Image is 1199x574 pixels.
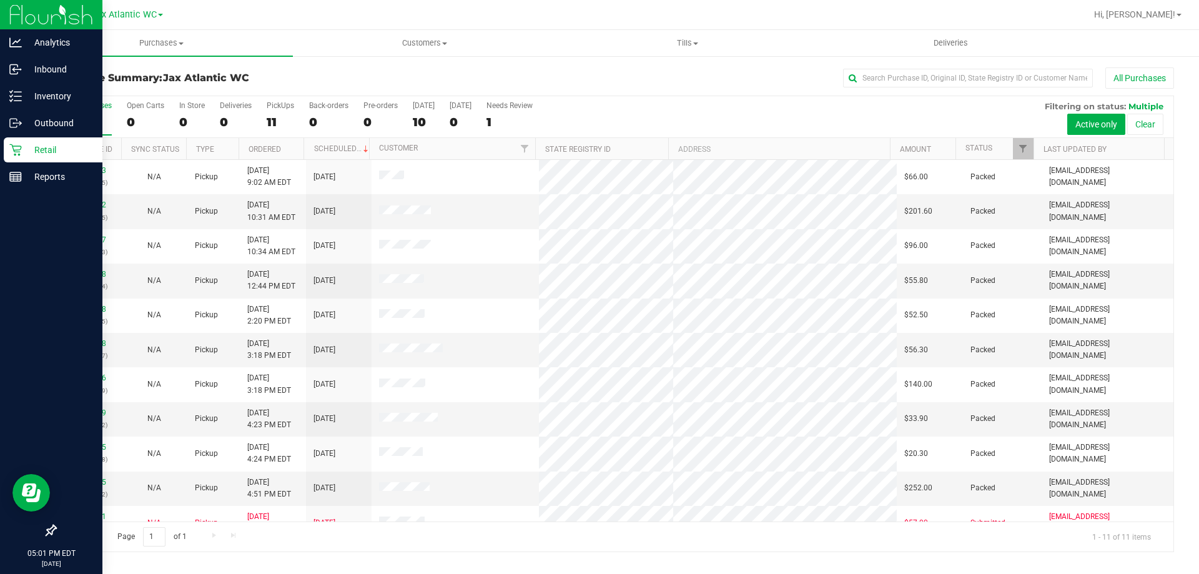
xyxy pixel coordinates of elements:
[147,310,161,319] span: Not Applicable
[970,344,995,356] span: Packed
[450,101,471,110] div: [DATE]
[1094,9,1175,19] span: Hi, [PERSON_NAME]!
[1127,114,1163,135] button: Clear
[9,90,22,102] inline-svg: Inventory
[147,207,161,215] span: Not Applicable
[147,171,161,183] button: N/A
[247,407,291,431] span: [DATE] 4:23 PM EDT
[904,413,928,425] span: $33.90
[196,145,214,154] a: Type
[294,37,555,49] span: Customers
[556,30,819,56] a: Tills
[313,413,335,425] span: [DATE]
[179,115,205,129] div: 0
[147,518,161,527] span: Not Applicable
[970,517,1005,529] span: Submitted
[147,413,161,425] button: N/A
[267,115,294,129] div: 11
[486,101,533,110] div: Needs Review
[1067,114,1125,135] button: Active only
[313,482,335,494] span: [DATE]
[904,171,928,183] span: $66.00
[970,413,995,425] span: Packed
[147,309,161,321] button: N/A
[1045,101,1126,111] span: Filtering on status:
[195,448,218,460] span: Pickup
[1049,477,1166,500] span: [EMAIL_ADDRESS][DOMAIN_NAME]
[92,9,157,20] span: Jax Atlantic WC
[247,165,291,189] span: [DATE] 9:02 AM EDT
[1049,511,1166,535] span: [EMAIL_ADDRESS][DOMAIN_NAME]
[220,115,252,129] div: 0
[22,62,97,77] p: Inbound
[195,205,218,217] span: Pickup
[313,517,335,529] span: [DATE]
[9,171,22,183] inline-svg: Reports
[1049,269,1166,292] span: [EMAIL_ADDRESS][DOMAIN_NAME]
[127,115,164,129] div: 0
[965,144,992,152] a: Status
[970,205,995,217] span: Packed
[147,483,161,492] span: Not Applicable
[313,275,335,287] span: [DATE]
[486,115,533,129] div: 1
[413,101,435,110] div: [DATE]
[313,171,335,183] span: [DATE]
[71,270,106,279] a: 11834428
[22,116,97,131] p: Outbound
[313,240,335,252] span: [DATE]
[819,30,1082,56] a: Deliveries
[147,414,161,423] span: Not Applicable
[249,145,281,154] a: Ordered
[515,138,535,159] a: Filter
[247,477,291,500] span: [DATE] 4:51 PM EDT
[22,89,97,104] p: Inventory
[900,145,931,154] a: Amount
[247,511,291,535] span: [DATE] 9:07 AM EDT
[379,144,418,152] a: Customer
[247,442,291,465] span: [DATE] 4:24 PM EDT
[195,275,218,287] span: Pickup
[71,235,106,244] a: 11833307
[1049,442,1166,465] span: [EMAIL_ADDRESS][DOMAIN_NAME]
[9,63,22,76] inline-svg: Inbound
[147,449,161,458] span: Not Applicable
[107,527,197,547] span: Page of 1
[147,275,161,287] button: N/A
[545,145,611,154] a: State Registry ID
[247,234,295,258] span: [DATE] 10:34 AM EDT
[71,408,106,417] a: 11836109
[195,171,218,183] span: Pickup
[9,117,22,129] inline-svg: Outbound
[313,448,335,460] span: [DATE]
[71,374,106,382] a: 11835476
[309,115,348,129] div: 0
[147,240,161,252] button: N/A
[1105,67,1174,89] button: All Purchases
[195,240,218,252] span: Pickup
[71,200,106,209] a: 11833282
[22,142,97,157] p: Retail
[55,72,428,84] h3: Purchase Summary:
[71,166,106,175] a: 11832413
[71,512,106,521] a: 11831301
[413,115,435,129] div: 10
[6,548,97,559] p: 05:01 PM EDT
[450,115,471,129] div: 0
[30,37,293,49] span: Purchases
[904,517,928,529] span: $57.00
[293,30,556,56] a: Customers
[22,35,97,50] p: Analytics
[970,379,995,390] span: Packed
[1049,304,1166,327] span: [EMAIL_ADDRESS][DOMAIN_NAME]
[1082,527,1161,546] span: 1 - 11 of 11 items
[147,482,161,494] button: N/A
[314,144,371,153] a: Scheduled
[143,527,165,547] input: 1
[147,380,161,388] span: Not Applicable
[22,169,97,184] p: Reports
[313,205,335,217] span: [DATE]
[904,205,932,217] span: $201.60
[195,344,218,356] span: Pickup
[970,309,995,321] span: Packed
